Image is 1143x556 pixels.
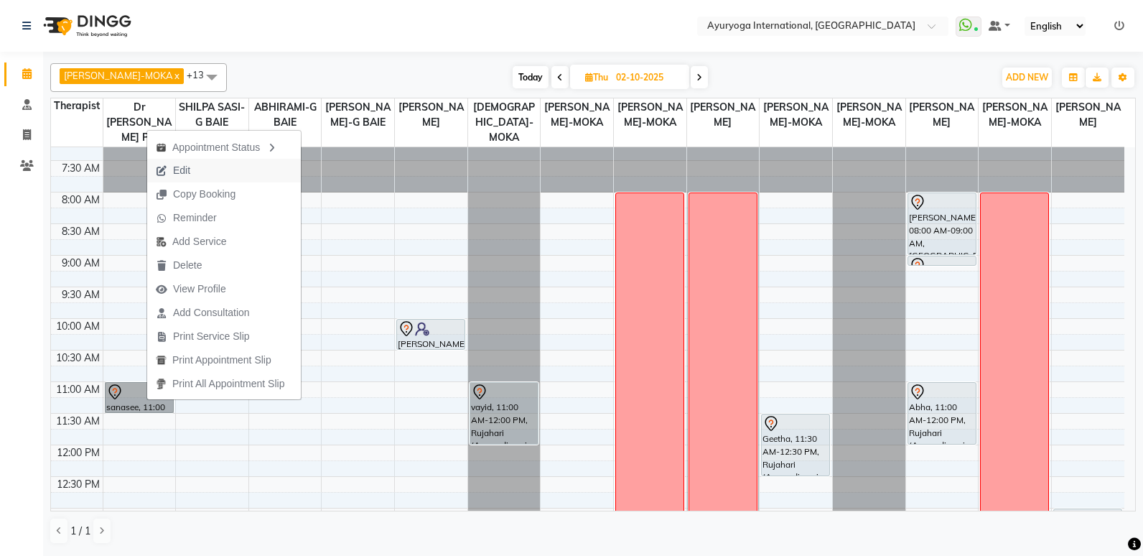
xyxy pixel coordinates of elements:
[249,98,322,131] span: ABHIRAMI-G BAIE
[979,98,1051,131] span: [PERSON_NAME]-MOKA
[37,6,135,46] img: logo
[172,353,271,368] span: Print Appointment Slip
[156,379,167,389] img: printall.png
[173,282,226,297] span: View Profile
[513,66,549,88] span: Today
[612,67,684,88] input: 2025-10-02
[760,98,832,131] span: [PERSON_NAME]-MOKA
[59,161,103,176] div: 7:30 AM
[582,72,612,83] span: Thu
[54,445,103,460] div: 12:00 PM
[468,98,541,147] span: [DEMOGRAPHIC_DATA]-MOKA
[156,142,167,153] img: apt_status.png
[172,376,284,391] span: Print All Appointment Slip
[53,351,103,366] div: 10:30 AM
[172,234,226,249] span: Add Service
[54,477,103,492] div: 12:30 PM
[1002,68,1052,88] button: ADD NEW
[103,98,176,147] span: Dr [PERSON_NAME] PM
[762,414,829,476] div: Geetha, 11:30 AM-12:30 PM, Rujahari (Ayurvedic pain relieveing massage)
[173,70,179,81] a: x
[59,193,103,208] div: 8:00 AM
[395,98,467,131] span: [PERSON_NAME]
[833,98,905,131] span: [PERSON_NAME]-MOKA
[908,193,976,254] div: [PERSON_NAME], 08:00 AM-09:00 AM, [GEOGRAPHIC_DATA]
[187,69,215,80] span: +13
[908,256,976,265] div: [PERSON_NAME], 09:00 AM-09:01 AM, [GEOGRAPHIC_DATA]
[59,287,103,302] div: 9:30 AM
[59,256,103,271] div: 9:00 AM
[541,98,613,131] span: [PERSON_NAME]-MOKA
[147,134,301,159] div: Appointment Status
[1052,98,1124,131] span: [PERSON_NAME]
[60,509,103,524] div: 1:00 PM
[173,329,250,344] span: Print Service Slip
[173,305,250,320] span: Add Consultation
[173,258,202,273] span: Delete
[1006,72,1048,83] span: ADD NEW
[173,163,190,178] span: Edit
[173,210,217,226] span: Reminder
[156,355,167,366] img: printapt.png
[53,414,103,429] div: 11:30 AM
[908,383,976,444] div: Abha, 11:00 AM-12:00 PM, Rujahari (Ayurvedic pain relieveing massage)
[53,382,103,397] div: 11:00 AM
[322,98,394,131] span: [PERSON_NAME]-G BAIE
[64,70,173,81] span: [PERSON_NAME]-MOKA
[470,383,538,444] div: vayid, 11:00 AM-12:00 PM, Rujahari (Ayurvedic pain relieveing massage)
[614,98,686,131] span: [PERSON_NAME]-MOKA
[59,224,103,239] div: 8:30 AM
[156,236,167,247] img: add-service.png
[906,98,979,131] span: [PERSON_NAME]
[397,320,465,349] div: [PERSON_NAME], 10:00 AM-10:30 AM, Consultation with [PERSON_NAME] at [GEOGRAPHIC_DATA]
[687,98,760,131] span: [PERSON_NAME]
[173,187,235,202] span: Copy Booking
[53,319,103,334] div: 10:00 AM
[51,98,103,113] div: Therapist
[176,98,248,131] span: SHILPA SASI-G BAIE
[70,524,90,539] span: 1 / 1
